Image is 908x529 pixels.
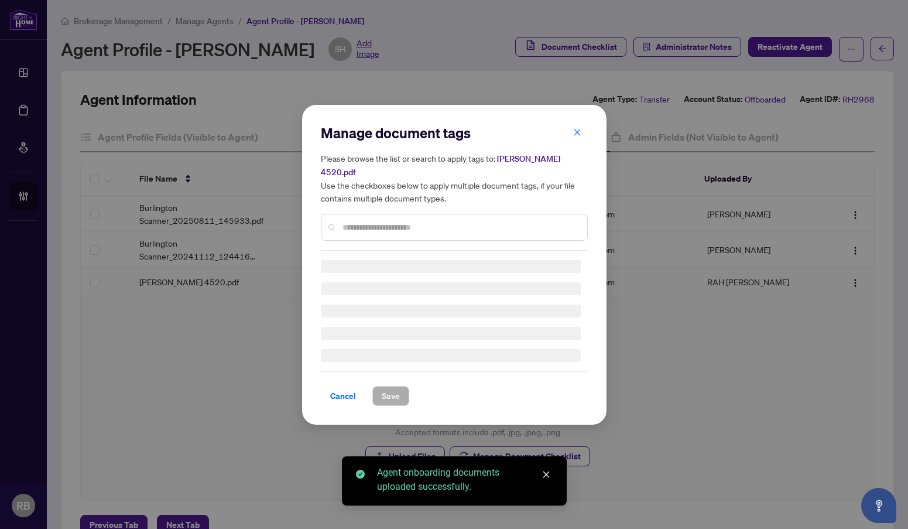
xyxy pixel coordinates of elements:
[321,153,560,178] span: [PERSON_NAME] 4520.pdf
[356,470,365,479] span: check-circle
[861,488,896,523] button: Open asap
[573,128,581,136] span: close
[321,386,365,406] button: Cancel
[321,124,588,142] h2: Manage document tags
[330,387,356,405] span: Cancel
[542,470,550,479] span: close
[372,386,409,406] button: Save
[321,152,588,204] h5: Please browse the list or search to apply tags to: Use the checkboxes below to apply multiple doc...
[377,466,553,494] div: Agent onboarding documents uploaded successfully.
[540,468,553,481] a: Close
